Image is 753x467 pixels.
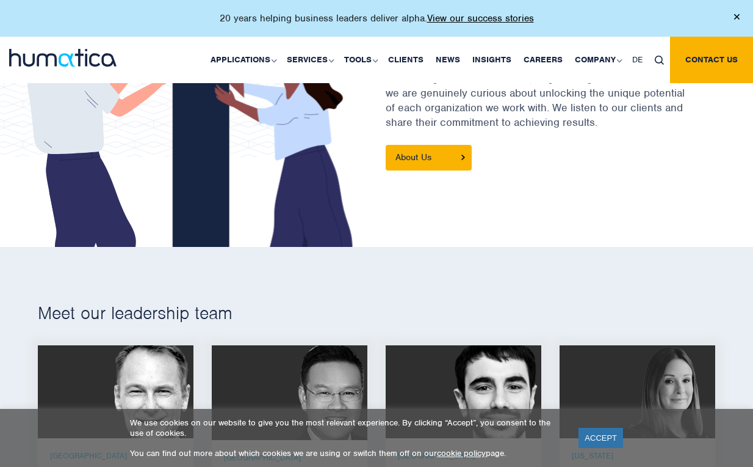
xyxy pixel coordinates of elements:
[264,345,367,440] img: Jen Jee Chan
[38,302,715,324] h2: Meet our leadership team
[130,448,563,458] p: You can find out more about which cookies we are using or switch them off on our page.
[517,37,569,83] a: Careers
[281,37,338,83] a: Services
[9,49,117,67] img: logo
[655,56,664,65] img: search_icon
[437,448,486,458] a: cookie policy
[569,37,626,83] a: Company
[204,37,281,83] a: Applications
[382,37,430,83] a: Clients
[220,12,534,24] p: 20 years helping business leaders deliver alpha.
[626,37,649,83] a: DE
[430,37,466,83] a: News
[99,345,193,438] img: Andros Payne
[466,37,517,83] a: Insights
[670,37,753,83] a: Contact us
[427,12,534,24] a: View our success stories
[632,54,643,65] span: DE
[621,345,715,438] img: Melissa Mounce
[386,145,472,171] a: About Us
[461,155,465,160] img: About Us
[447,345,541,438] img: Manolis Datseris
[386,42,715,145] p: Our team combines the pragmatism of an entrepreneurial senior executive with the structured analy...
[578,428,623,448] a: ACCEPT
[130,417,563,438] p: We use cookies on our website to give you the most relevant experience. By clicking “Accept”, you...
[338,37,382,83] a: Tools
